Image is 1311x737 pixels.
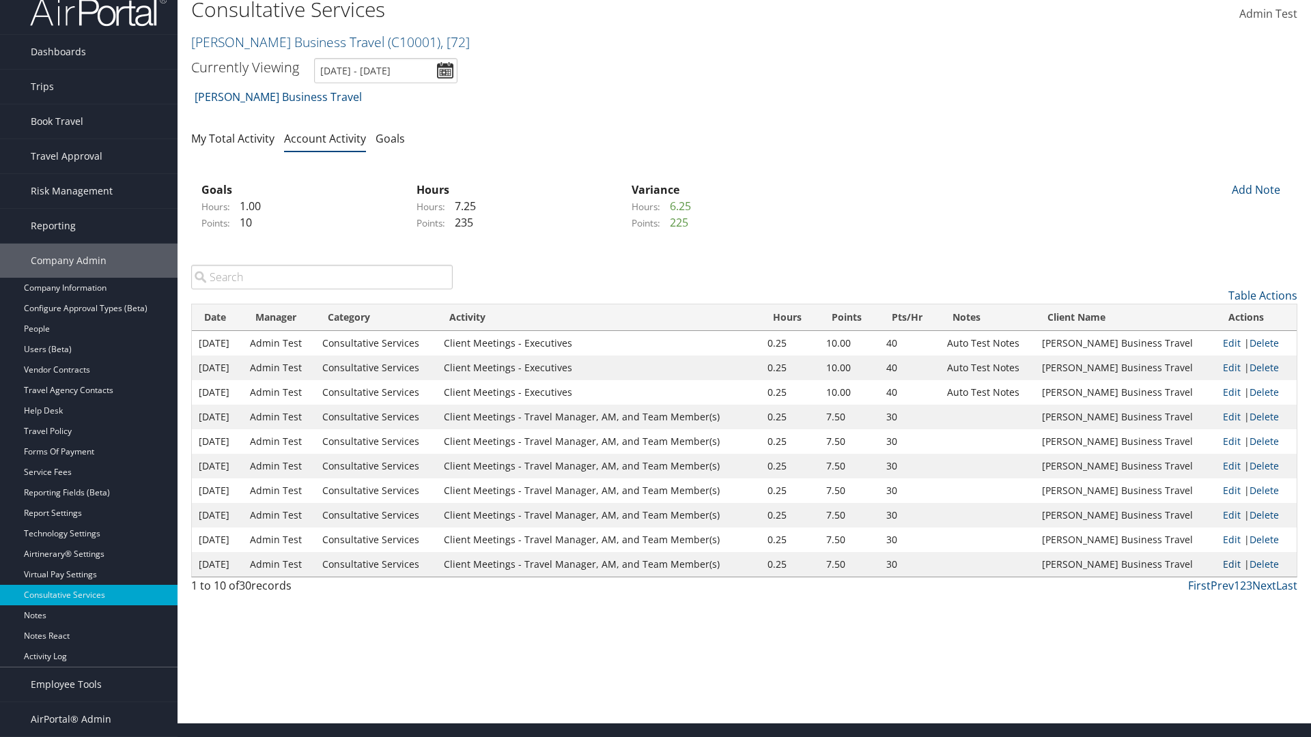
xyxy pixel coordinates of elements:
[1223,435,1241,448] a: Edit
[1216,454,1297,478] td: |
[1216,528,1297,552] td: |
[1223,336,1241,349] a: Edit
[940,380,1035,405] td: Auto Test Notes
[1216,380,1297,405] td: |
[1035,380,1216,405] td: [PERSON_NAME] Business Travel
[940,356,1035,380] td: Auto Test Notes
[192,331,243,356] td: [DATE]
[437,356,761,380] td: Client Meetings - Executives
[31,70,54,104] span: Trips
[191,131,274,146] a: My Total Activity
[1250,336,1279,349] a: Delete
[819,454,879,478] td: 7.50
[1035,503,1216,528] td: [PERSON_NAME] Business Travel
[315,331,437,356] td: Consultative Services
[191,33,470,51] a: [PERSON_NAME] Business Travel
[31,139,102,173] span: Travel Approval
[1252,578,1276,593] a: Next
[1223,459,1241,472] a: Edit
[243,331,315,356] td: Admin Test
[417,216,445,230] label: Points:
[632,200,660,214] label: Hours:
[879,405,940,429] td: 30
[233,199,261,214] span: 1.00
[632,182,679,197] strong: Variance
[819,356,879,380] td: 10.00
[761,331,819,356] td: 0.25
[376,131,405,146] a: Goals
[192,528,243,552] td: [DATE]
[1250,435,1279,448] a: Delete
[1216,331,1297,356] td: |
[437,528,761,552] td: Client Meetings - Travel Manager, AM, and Team Member(s)
[243,380,315,405] td: Admin Test
[1240,578,1246,593] a: 2
[191,58,299,76] h3: Currently Viewing
[761,380,819,405] td: 0.25
[243,503,315,528] td: Admin Test
[1250,508,1279,521] a: Delete
[192,478,243,503] td: [DATE]
[192,552,243,577] td: [DATE]
[1035,552,1216,577] td: [PERSON_NAME] Business Travel
[191,265,453,289] input: Search
[761,552,819,577] td: 0.25
[819,478,879,503] td: 7.50
[1250,484,1279,497] a: Delete
[879,304,940,331] th: Pts/Hr
[1216,552,1297,577] td: |
[192,503,243,528] td: [DATE]
[1035,405,1216,429] td: [PERSON_NAME] Business Travel
[879,356,940,380] td: 40
[192,405,243,429] td: [DATE]
[1239,6,1297,21] span: Admin Test
[437,478,761,503] td: Client Meetings - Travel Manager, AM, and Team Member(s)
[437,304,761,331] th: Activity: activate to sort column ascending
[819,528,879,552] td: 7.50
[879,429,940,454] td: 30
[761,356,819,380] td: 0.25
[1035,454,1216,478] td: [PERSON_NAME] Business Travel
[940,331,1035,356] td: Auto Test Notes
[1211,578,1234,593] a: Prev
[315,405,437,429] td: Consultative Services
[1216,405,1297,429] td: |
[1234,578,1240,593] a: 1
[437,503,761,528] td: Client Meetings - Travel Manager, AM, and Team Member(s)
[388,33,440,51] span: ( C10001 )
[1035,356,1216,380] td: [PERSON_NAME] Business Travel
[31,702,111,736] span: AirPortal® Admin
[437,454,761,478] td: Client Meetings - Travel Manager, AM, and Team Member(s)
[632,216,660,230] label: Points:
[1035,478,1216,503] td: [PERSON_NAME] Business Travel
[31,104,83,139] span: Book Travel
[1223,533,1241,546] a: Edit
[1250,361,1279,374] a: Delete
[201,182,232,197] strong: Goals
[1250,410,1279,423] a: Delete
[1223,361,1241,374] a: Edit
[1222,182,1287,198] div: Add Note
[192,380,243,405] td: [DATE]
[1276,578,1297,593] a: Last
[315,380,437,405] td: Consultative Services
[1223,484,1241,497] a: Edit
[1250,386,1279,399] a: Delete
[819,429,879,454] td: 7.50
[191,577,453,601] div: 1 to 10 of records
[761,304,819,331] th: Hours
[243,552,315,577] td: Admin Test
[437,429,761,454] td: Client Meetings - Travel Manager, AM, and Team Member(s)
[315,528,437,552] td: Consultative Services
[284,131,366,146] a: Account Activity
[243,356,315,380] td: Admin Test
[879,503,940,528] td: 30
[31,174,113,208] span: Risk Management
[879,552,940,577] td: 30
[761,528,819,552] td: 0.25
[315,429,437,454] td: Consultative Services
[819,380,879,405] td: 10.00
[192,454,243,478] td: [DATE]
[1216,304,1297,331] th: Actions
[201,216,230,230] label: Points:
